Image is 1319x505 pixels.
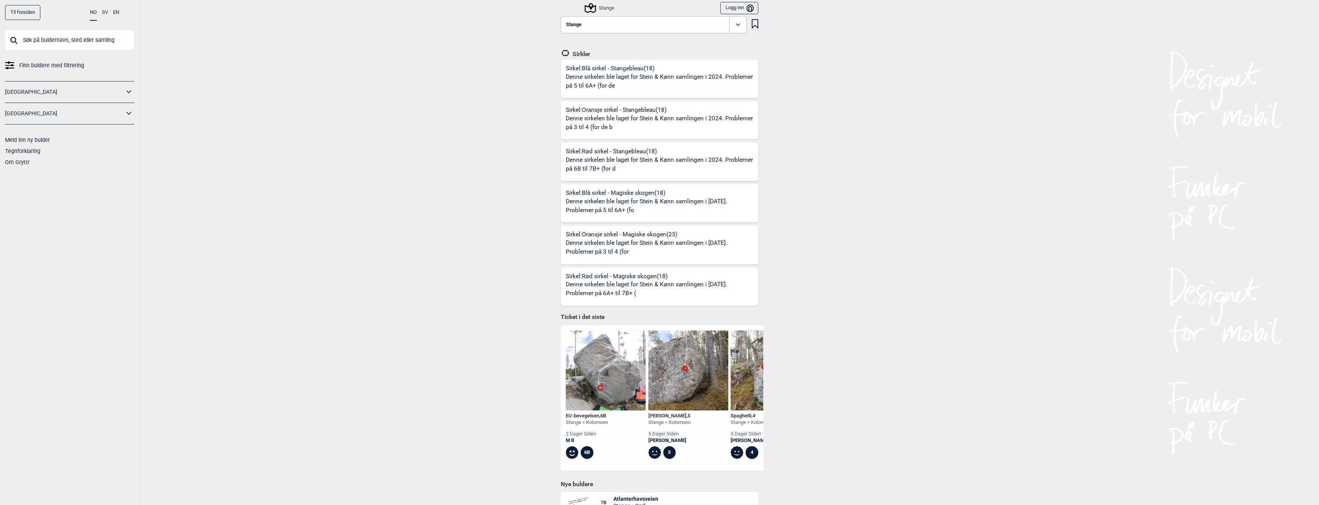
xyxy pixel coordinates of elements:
[566,431,608,437] div: 2 dager siden
[746,446,758,459] div: 4
[561,226,758,264] a: Sirkel:Oransje sirkel - Magiske skogen(23)Denne sirkelen ble laget for Stein & Kønn samlingen i [...
[600,413,606,419] span: 6B
[613,495,662,502] span: Atlanterhavsveien
[5,30,134,50] input: Søk på buldernavn, sted eller samling
[566,156,756,174] p: Denne sirkelen ble laget for Stein & Kønn samlingen i 2024. Problemer på 6B til 7B+ (for d
[566,437,608,444] a: M B
[566,73,756,91] p: Denne sirkelen ble laget for Stein & Kønn samlingen i 2024. Problemer på 5 til 6A+ (for de
[566,197,756,215] p: Denne sirkelen ble laget for Stein & Kønn samlingen i [DATE]. Problemer på 5 til 6A+ (fo
[561,16,747,34] button: Stange
[5,86,124,98] a: [GEOGRAPHIC_DATA]
[566,419,608,426] div: Stange > Kolomoen
[561,60,758,98] a: Sirkel:Blå sirkel - Stangebleau(18)Denne sirkelen ble laget for Stein & Kønn samlingen i 2024. Pr...
[566,272,758,306] div: Sirkel: Rød sirkel - Magiske skogen (18)
[561,143,758,181] a: Sirkel:Rød sirkel - Stangebleau(18)Denne sirkelen ble laget for Stein & Kønn samlingen i 2024. Pr...
[731,431,773,437] div: 5 dager siden
[566,280,756,298] p: Denne sirkelen ble laget for Stein & Kønn samlingen i [DATE]. Problemer på 6A+ til 7B+ (
[663,446,676,459] div: 5
[586,3,614,13] div: Stange
[720,2,758,15] button: Logg inn
[566,231,758,264] div: Sirkel: Oransje sirkel - Magiske skogen (23)
[5,5,40,20] a: Til forsiden
[102,5,108,20] button: SV
[648,437,691,444] a: [PERSON_NAME]
[5,137,50,143] a: Meld inn ny bulder
[566,22,581,28] span: Stange
[90,5,97,21] button: NO
[5,159,30,165] a: Om Gryttr
[5,148,40,154] a: Tegnforklaring
[561,267,758,306] a: Sirkel:Rød sirkel - Magiske skogen(18)Denne sirkelen ble laget for Stein & Kønn samlingen i [DATE...
[731,437,773,444] a: [PERSON_NAME]
[566,148,758,181] div: Sirkel: Rød sirkel - Stangebleau (18)
[753,413,755,419] span: 4
[566,413,608,419] div: EU-bevegelsen ,
[648,413,691,419] div: [PERSON_NAME] ,
[561,313,758,322] h1: Ticket i det siste
[731,419,773,426] div: Stange > Kolomoen
[566,239,756,257] p: Denne sirkelen ble laget for Stein & Kønn samlingen i [DATE]. Problemer på 3 til 4 (for
[113,5,119,20] button: EN
[561,101,758,140] a: Sirkel:Oransje sirkel - Stangebleau(18)Denne sirkelen ble laget for Stein & Kønn samlingen i 2024...
[688,413,690,419] span: 5
[581,446,593,459] div: 6B
[731,331,811,410] img: Spaghetti
[561,480,758,488] h1: Nye buldere
[648,431,691,437] div: 5 dager siden
[731,413,773,419] div: Spaghetti ,
[566,189,758,223] div: Sirkel: Blå sirkel - Magiske skogen (18)
[566,331,646,410] img: EU bevegelsen
[566,106,758,140] div: Sirkel: Oransje sirkel - Stangebleau (18)
[5,108,124,119] a: [GEOGRAPHIC_DATA]
[19,60,84,71] span: Finn buldere med filtrering
[561,184,758,223] a: Sirkel:Blå sirkel - Magiske skogen(18)Denne sirkelen ble laget for Stein & Kønn samlingen i [DATE...
[5,60,134,71] a: Finn buldere med filtrering
[570,50,590,58] span: Sirkler
[648,419,691,426] div: Stange > Kolomoen
[648,331,728,410] img: Berlusconi
[566,65,758,98] div: Sirkel: Blå sirkel - Stangebleau (18)
[566,114,756,132] p: Denne sirkelen ble laget for Stein & Kønn samlingen i 2024. Problemer på 3 til 4 (for de b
